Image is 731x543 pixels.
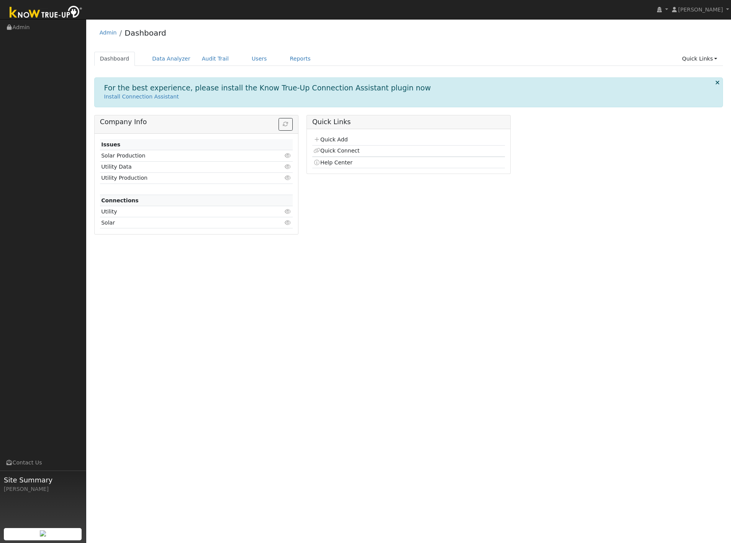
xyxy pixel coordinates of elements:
[125,28,166,38] a: Dashboard
[104,84,431,92] h1: For the best experience, please install the Know True-Up Connection Assistant plugin now
[246,52,273,66] a: Users
[104,94,179,100] a: Install Connection Assistant
[678,7,723,13] span: [PERSON_NAME]
[94,52,135,66] a: Dashboard
[101,141,120,148] strong: Issues
[100,206,262,217] td: Utility
[146,52,196,66] a: Data Analyzer
[101,197,139,203] strong: Connections
[4,475,82,485] span: Site Summary
[312,118,505,126] h5: Quick Links
[285,164,292,169] i: Click to view
[284,52,316,66] a: Reports
[100,150,262,161] td: Solar Production
[196,52,234,66] a: Audit Trail
[313,159,352,166] a: Help Center
[285,209,292,214] i: Click to view
[285,175,292,180] i: Click to view
[100,30,117,36] a: Admin
[313,136,347,143] a: Quick Add
[100,172,262,184] td: Utility Production
[313,148,359,154] a: Quick Connect
[285,220,292,225] i: Click to view
[4,485,82,493] div: [PERSON_NAME]
[100,217,262,228] td: Solar
[676,52,723,66] a: Quick Links
[6,4,86,21] img: Know True-Up
[100,161,262,172] td: Utility Data
[40,530,46,536] img: retrieve
[100,118,293,126] h5: Company Info
[285,153,292,158] i: Click to view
